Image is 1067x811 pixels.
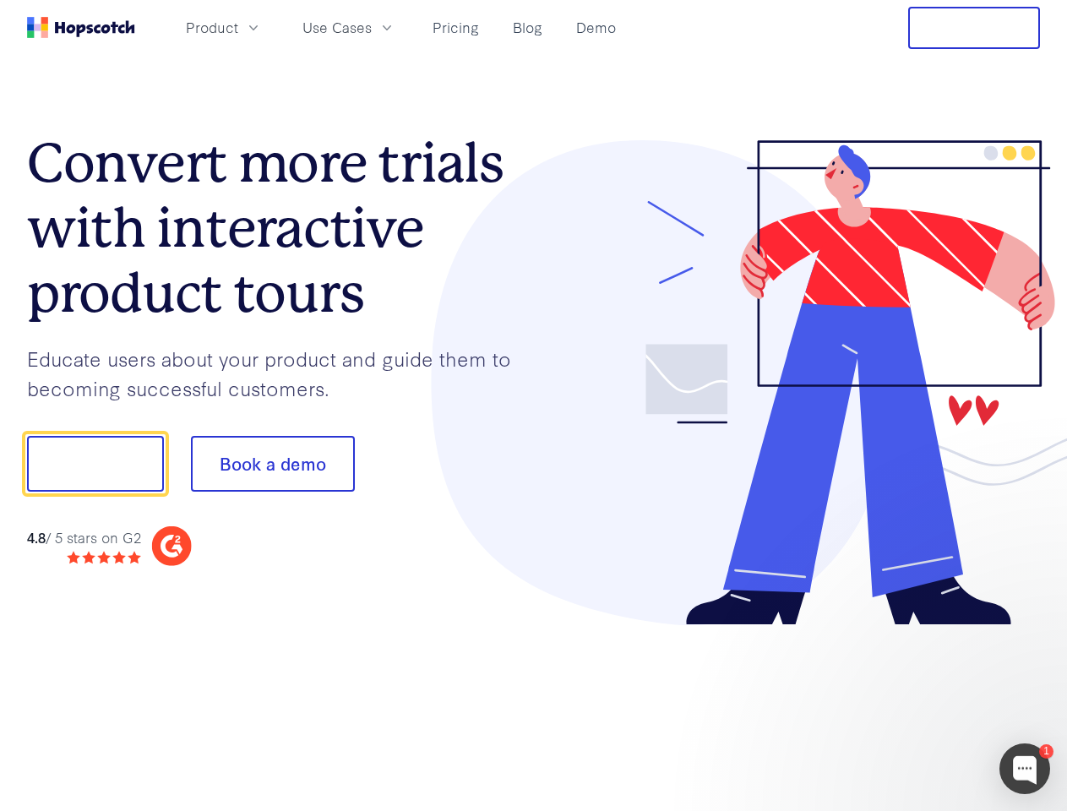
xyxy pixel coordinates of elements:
button: Product [176,14,272,41]
strong: 4.8 [27,527,46,547]
p: Educate users about your product and guide them to becoming successful customers. [27,344,534,402]
a: Demo [569,14,623,41]
button: Show me! [27,436,164,492]
button: Book a demo [191,436,355,492]
div: / 5 stars on G2 [27,527,141,548]
span: Use Cases [302,17,372,38]
a: Blog [506,14,549,41]
div: 1 [1039,744,1053,759]
a: Pricing [426,14,486,41]
button: Use Cases [292,14,406,41]
a: Home [27,17,135,38]
span: Product [186,17,238,38]
h1: Convert more trials with interactive product tours [27,131,534,325]
button: Free Trial [908,7,1040,49]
